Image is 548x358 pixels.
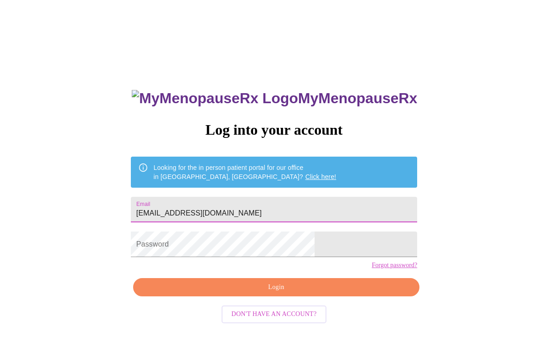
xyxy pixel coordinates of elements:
[372,262,417,269] a: Forgot password?
[305,173,336,180] a: Click here!
[132,90,298,107] img: MyMenopauseRx Logo
[232,309,317,320] span: Don't have an account?
[222,305,327,323] button: Don't have an account?
[133,278,419,297] button: Login
[131,121,417,138] h3: Log into your account
[219,310,329,317] a: Don't have an account?
[154,159,336,185] div: Looking for the in person patient portal for our office in [GEOGRAPHIC_DATA], [GEOGRAPHIC_DATA]?
[132,90,417,107] h3: MyMenopauseRx
[144,282,409,293] span: Login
